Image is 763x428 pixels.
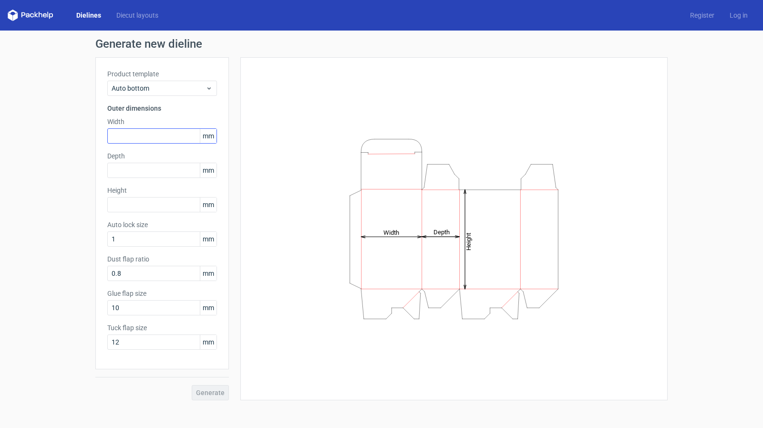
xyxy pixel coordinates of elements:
[200,198,217,212] span: mm
[95,38,668,50] h1: Generate new dieline
[107,289,217,298] label: Glue flap size
[107,117,217,126] label: Width
[107,151,217,161] label: Depth
[69,10,109,20] a: Dielines
[107,186,217,195] label: Height
[200,335,217,349] span: mm
[200,129,217,143] span: mm
[200,163,217,177] span: mm
[107,104,217,113] h3: Outer dimensions
[200,232,217,246] span: mm
[200,301,217,315] span: mm
[107,220,217,230] label: Auto lock size
[107,69,217,79] label: Product template
[722,10,755,20] a: Log in
[200,266,217,281] span: mm
[383,229,399,236] tspan: Width
[465,232,472,250] tspan: Height
[682,10,722,20] a: Register
[112,84,206,93] span: Auto bottom
[107,323,217,333] label: Tuck flap size
[109,10,166,20] a: Diecut layouts
[107,254,217,264] label: Dust flap ratio
[433,229,450,236] tspan: Depth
